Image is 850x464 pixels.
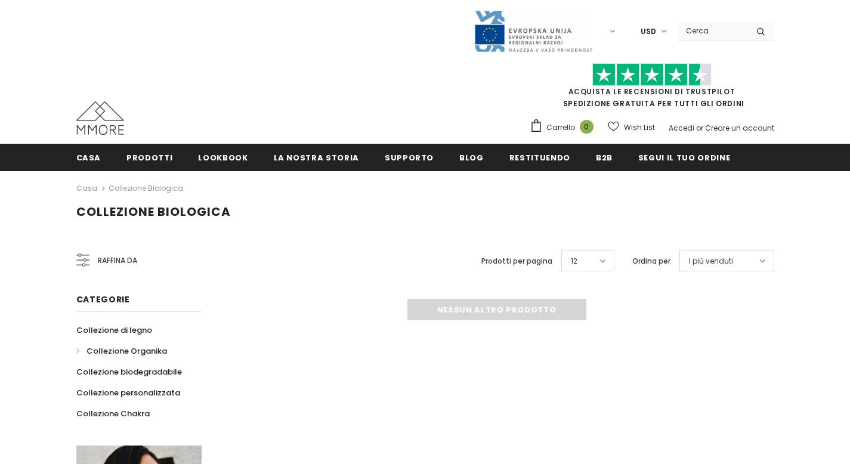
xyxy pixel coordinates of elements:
[568,86,735,97] a: Acquista le recensioni di TrustPilot
[274,144,359,171] a: La nostra storia
[126,152,172,163] span: Prodotti
[530,69,774,109] span: SPEDIZIONE GRATUITA PER TUTTI GLI ORDINI
[198,152,248,163] span: Lookbook
[705,123,774,133] a: Creare un account
[274,152,359,163] span: La nostra storia
[696,123,703,133] span: or
[459,152,484,163] span: Blog
[546,122,575,134] span: Carrello
[76,361,182,382] a: Collezione biodegradabile
[76,293,130,305] span: Categorie
[385,144,434,171] a: supporto
[76,203,231,220] span: Collezione biologica
[126,144,172,171] a: Prodotti
[641,26,656,38] span: USD
[76,382,180,403] a: Collezione personalizzata
[474,26,593,36] a: Javni Razpis
[580,120,594,134] span: 0
[76,181,97,196] a: Casa
[76,387,180,398] span: Collezione personalizzata
[76,324,152,336] span: Collezione di legno
[638,152,730,163] span: Segui il tuo ordine
[596,152,613,163] span: B2B
[385,152,434,163] span: supporto
[571,255,577,267] span: 12
[76,403,150,424] a: Collezione Chakra
[76,366,182,378] span: Collezione biodegradabile
[530,119,599,137] a: Carrello 0
[76,152,101,163] span: Casa
[474,10,593,53] img: Javni Razpis
[109,183,183,193] a: Collezione biologica
[679,22,747,39] input: Search Site
[459,144,484,171] a: Blog
[98,254,137,267] span: Raffina da
[86,345,167,357] span: Collezione Organika
[596,144,613,171] a: B2B
[509,144,570,171] a: Restituendo
[509,152,570,163] span: Restituendo
[638,144,730,171] a: Segui il tuo ordine
[76,408,150,419] span: Collezione Chakra
[608,117,655,138] a: Wish List
[481,255,552,267] label: Prodotti per pagina
[624,122,655,134] span: Wish List
[669,123,694,133] a: Accedi
[76,144,101,171] a: Casa
[689,255,733,267] span: I più venduti
[76,101,124,135] img: Casi MMORE
[592,63,712,86] img: Fidati di Pilot Stars
[632,255,670,267] label: Ordina per
[76,341,167,361] a: Collezione Organika
[76,320,152,341] a: Collezione di legno
[198,144,248,171] a: Lookbook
